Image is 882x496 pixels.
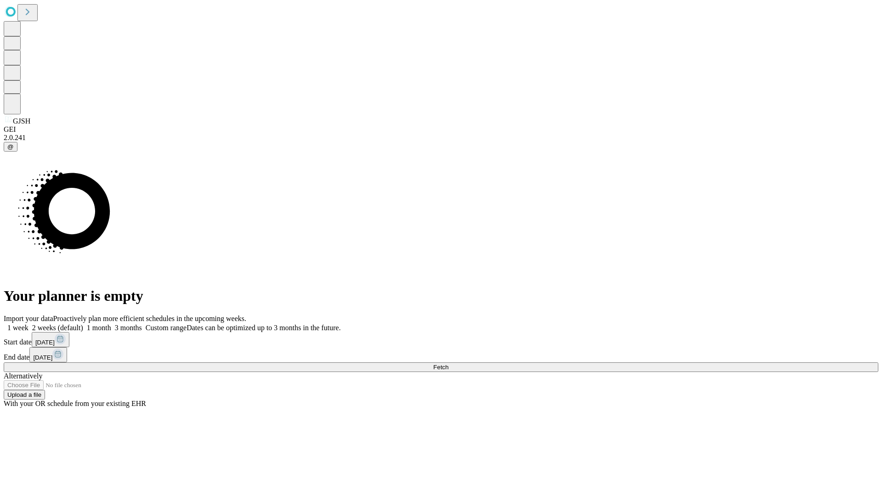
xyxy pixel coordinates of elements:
span: 2 weeks (default) [32,324,83,332]
span: @ [7,143,14,150]
span: With your OR schedule from your existing EHR [4,400,146,407]
button: Upload a file [4,390,45,400]
span: Fetch [433,364,448,371]
button: [DATE] [32,332,69,347]
div: GEI [4,125,878,134]
div: End date [4,347,878,362]
span: GJSH [13,117,30,125]
span: Custom range [146,324,187,332]
span: 1 month [87,324,111,332]
span: Dates can be optimized up to 3 months in the future. [187,324,340,332]
div: Start date [4,332,878,347]
h1: Your planner is empty [4,287,878,304]
span: [DATE] [35,339,55,346]
button: @ [4,142,17,152]
span: Import your data [4,315,53,322]
button: [DATE] [29,347,67,362]
span: Proactively plan more efficient schedules in the upcoming weeks. [53,315,246,322]
div: 2.0.241 [4,134,878,142]
button: Fetch [4,362,878,372]
span: Alternatively [4,372,42,380]
span: [DATE] [33,354,52,361]
span: 1 week [7,324,28,332]
span: 3 months [115,324,142,332]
